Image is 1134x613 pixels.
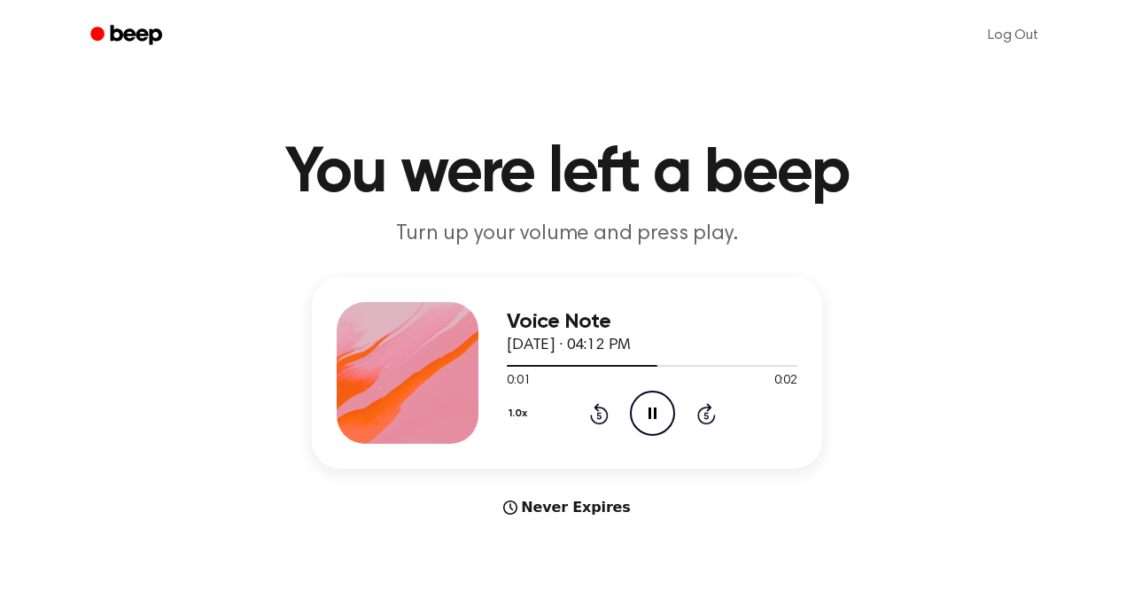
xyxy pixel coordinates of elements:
[227,220,907,249] p: Turn up your volume and press play.
[507,399,533,429] button: 1.0x
[312,497,822,518] div: Never Expires
[774,372,797,391] span: 0:02
[113,142,1021,206] h1: You were left a beep
[507,338,631,353] span: [DATE] · 04:12 PM
[507,310,797,334] h3: Voice Note
[970,14,1056,57] a: Log Out
[78,19,178,53] a: Beep
[507,372,530,391] span: 0:01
